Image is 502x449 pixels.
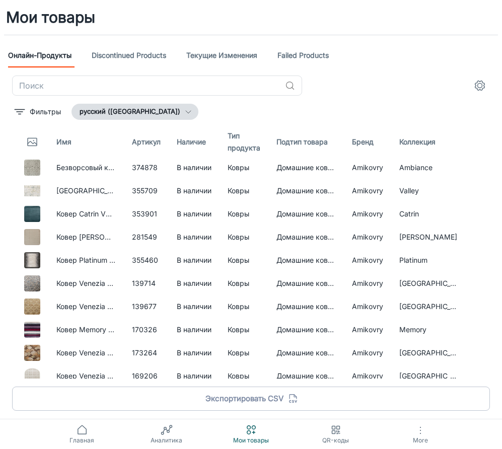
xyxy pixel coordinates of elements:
[124,318,169,341] td: 170326
[268,272,344,295] td: Домашние ковры
[220,156,268,179] td: Ковры
[344,128,391,156] th: Бренд
[344,179,391,202] td: Amikovry
[220,341,268,364] td: Ковры
[169,318,220,341] td: В наличии
[344,272,391,295] td: Amikovry
[71,104,198,120] button: русский ([GEOGRAPHIC_DATA])
[268,128,344,156] th: Подтип товара
[294,419,378,449] a: QR-коды
[169,179,220,202] td: В наличии
[344,295,391,318] td: Amikovry
[391,128,467,156] th: Коллекция
[344,318,391,341] td: Amikovry
[268,318,344,341] td: Домашние ковры
[12,104,63,120] button: filter
[92,43,166,67] a: Discontinued Products
[46,436,118,445] span: Главная
[268,202,344,226] td: Домашние ковры
[169,341,220,364] td: В наличии
[56,163,259,172] a: Безворсовый ковер Ambiance LA5637-L342 (240*340 см)
[169,202,220,226] td: В наличии
[268,295,344,318] td: Домашние ковры
[391,249,467,272] td: Platinum
[344,249,391,272] td: Amikovry
[56,279,194,287] a: Ковер Venezia RV357-R113 (135*195 см)
[124,272,169,295] td: 139714
[344,202,391,226] td: Amikovry
[344,341,391,364] td: Amikovry
[470,76,490,96] button: settings
[220,318,268,341] td: Ковры
[169,295,220,318] td: В наличии
[391,295,467,318] td: [GEOGRAPHIC_DATA]
[344,156,391,179] td: Amikovry
[220,364,268,388] td: Ковры
[169,364,220,388] td: В наличии
[391,156,467,179] td: Ambiance
[12,76,281,96] input: Поиск
[56,209,199,218] a: Ковер Catrin VC3037-V357 (280*380 см)
[220,128,268,156] th: Тип продукта
[344,226,391,249] td: Amikovry
[124,226,169,249] td: 281549
[56,186,254,195] a: [GEOGRAPHIC_DATA] RV1876-R120 квадрат (160*160 см)
[391,272,467,295] td: [GEOGRAPHIC_DATA]
[268,364,344,388] td: Домашние ковры
[220,179,268,202] td: Ковры
[124,128,169,156] th: Артикул
[130,436,203,445] span: Аналитика
[124,202,169,226] td: 353901
[220,272,268,295] td: Ковры
[124,419,209,449] a: Аналитика
[40,419,124,449] a: Главная
[124,179,169,202] td: 355709
[220,249,268,272] td: Ковры
[56,302,196,311] a: Ковер Venezia RV346-R99 (160*230 см)
[169,128,220,156] th: Наличие
[169,226,220,249] td: В наличии
[169,272,220,295] td: В наличии
[169,249,220,272] td: В наличии
[30,106,61,117] p: Фильтры
[268,226,344,249] td: Домашние ковры
[220,295,268,318] td: Ковры
[378,419,463,449] button: More
[277,43,329,67] a: Failed Products
[391,364,467,388] td: [GEOGRAPHIC_DATA]
[8,43,71,67] a: Онлайн-продукты
[124,156,169,179] td: 374878
[391,341,467,364] td: [GEOGRAPHIC_DATA]
[124,364,169,388] td: 169206
[384,436,457,444] span: More
[391,226,467,249] td: [PERSON_NAME]
[220,202,268,226] td: Ковры
[209,419,294,449] a: Мои товары
[56,371,209,380] a: Ковер Venezia RV328-R119 овал (65*110 см)
[268,249,344,272] td: Домашние ковры
[56,348,195,357] a: Ковер Venezia RV318-R122 (135*195 см)
[268,341,344,364] td: Домашние ковры
[344,364,391,388] td: Amikovry
[56,325,223,334] a: Ковер Memory BM075-B127 (160*230 см promo)
[268,156,344,179] td: Домашние ковры
[26,136,38,148] svg: Thumbnail
[268,179,344,202] td: Домашние ковры
[6,6,95,29] h1: Мои товары
[215,436,288,445] span: Мои товары
[56,233,223,241] a: Ковер [PERSON_NAME] VA014-V15 (100*140 см)
[124,295,169,318] td: 139677
[300,436,372,445] span: QR-коды
[391,179,467,202] td: Valley
[220,226,268,249] td: Ковры
[12,387,490,411] button: Экспортировать CSV
[391,202,467,226] td: Catrin
[124,249,169,272] td: 355460
[391,318,467,341] td: Memory
[186,43,257,67] a: Текущие изменения
[169,156,220,179] td: В наличии
[56,256,205,264] a: Ковер Platinum RP4599-R732 (160*230 см)
[124,341,169,364] td: 173264
[48,128,124,156] th: Имя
